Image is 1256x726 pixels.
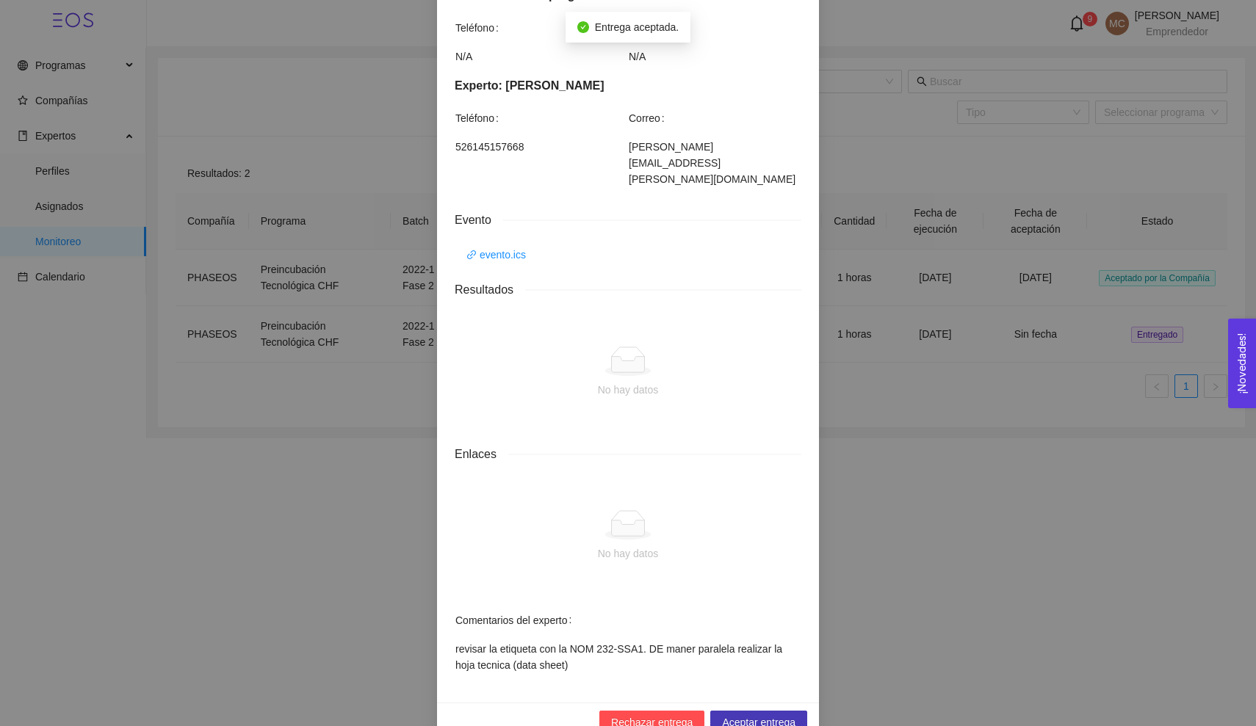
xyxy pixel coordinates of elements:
span: Enlaces [455,445,508,463]
div: No hay datos [466,545,790,562]
span: N/A [455,48,627,65]
span: Comentarios del experto [455,612,577,628]
a: link evento.ics [466,247,526,263]
span: Teléfono [455,110,505,126]
div: Experto: [PERSON_NAME] [455,76,801,95]
div: No hay datos [466,382,790,398]
span: 526145157668 [455,139,627,155]
span: Resultados [455,280,525,299]
span: Entrega aceptada. [595,21,679,33]
span: [PERSON_NAME][EMAIL_ADDRESS][PERSON_NAME][DOMAIN_NAME] [629,139,801,187]
span: link [466,250,477,260]
span: check-circle [577,21,589,33]
span: Correo [629,110,671,126]
span: N/A [629,48,801,65]
span: Evento [455,211,503,229]
span: Teléfono [455,20,505,36]
span: revisar la etiqueta con la NOM 232-SSA1. DE maner paralela realizar la hoja tecnica (data sheet) [455,641,801,673]
button: Open Feedback Widget [1228,319,1256,408]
